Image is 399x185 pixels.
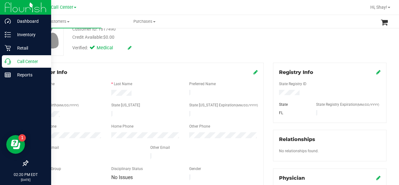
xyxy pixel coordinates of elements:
iframe: Resource center unread badge [18,134,26,142]
label: Home Phone [111,124,133,129]
label: State [US_STATE] Expiration [189,102,258,108]
span: Hi, Shay! [370,5,387,10]
span: $0.00 [103,35,114,40]
label: State Registry Expiration [316,102,379,107]
span: Medical [97,45,122,51]
label: Preferred Name [189,81,216,87]
label: Date of Birth [36,102,79,108]
span: Registry Info [279,69,313,75]
label: State [US_STATE] [111,102,140,108]
p: Reports [11,71,48,79]
inline-svg: Reports [5,72,11,78]
p: Inventory [11,31,48,38]
span: (MM/DD/YYYY) [57,104,79,107]
inline-svg: Call Center [5,58,11,65]
span: Relationships [279,136,315,142]
span: Call Center [51,5,73,10]
span: (MM/DD/YYYY) [357,103,379,106]
div: Customer ID: 1617490 [72,26,116,32]
span: No Issues [111,174,133,180]
p: [DATE] [3,178,48,182]
p: Retail [11,44,48,52]
div: FL [274,110,311,116]
label: Disciplinary Status [111,166,143,172]
inline-svg: Inventory [5,32,11,38]
label: Last Name [114,81,132,87]
div: Verified: [72,45,132,51]
label: Gender [189,166,201,172]
label: No relationships found. [279,148,319,154]
p: Call Center [11,58,48,65]
span: Customers [15,19,101,24]
a: Customers [15,15,101,28]
span: Purchases [102,19,187,24]
label: Other Phone [189,124,210,129]
inline-svg: Dashboard [5,18,11,24]
div: State [274,102,311,107]
label: State Registry ID [279,81,306,87]
a: Purchases [101,15,188,28]
span: (MM/DD/YYYY) [236,104,258,107]
div: Credit Available: [72,34,247,41]
inline-svg: Retail [5,45,11,51]
p: Dashboard [11,17,48,25]
p: 02:20 PM EDT [3,172,48,178]
span: Physician [279,175,305,181]
iframe: Resource center [6,135,25,154]
label: Other Email [150,145,170,150]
